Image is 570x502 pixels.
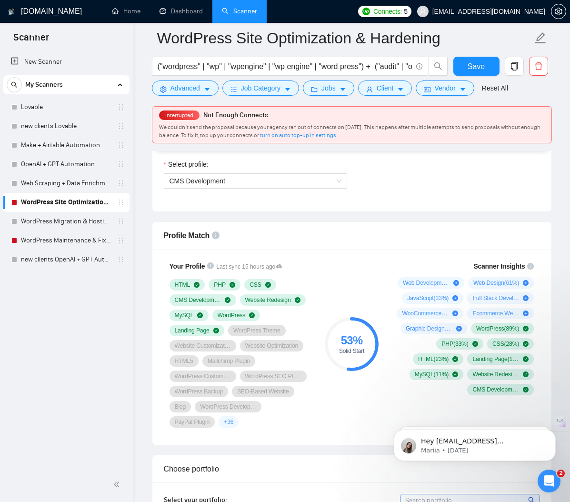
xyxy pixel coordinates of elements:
a: Reset All [482,83,508,93]
a: WordPress Migration & Hosting Setup [21,212,111,231]
span: search [429,62,447,70]
span: Website Redesign [245,296,291,304]
span: check-circle [197,312,203,318]
span: CMS Development ( 9 %) [472,386,519,393]
li: My Scanners [3,75,130,269]
span: CMS Development [170,177,226,185]
span: WordPress [218,311,246,319]
a: turn on auto top-up in settings. [260,132,338,139]
div: Choose portfolio [164,455,540,482]
span: user [366,86,373,93]
span: + 36 [224,418,233,426]
span: check-circle [523,326,529,331]
span: Connects: [373,6,402,17]
button: userClientcaret-down [358,80,412,96]
span: Select profile: [168,159,209,170]
span: WordPress Theme [233,327,280,334]
span: copy [505,62,523,70]
a: Web Scraping + Data Enrichment Automation [21,174,111,193]
span: HTML5 [175,357,193,365]
span: holder [117,122,125,130]
span: check-circle [523,341,529,347]
span: Scanner [6,30,57,50]
span: check-circle [249,312,255,318]
span: check-circle [295,297,300,303]
span: holder [117,103,125,111]
button: search [429,57,448,76]
span: Not Enough Connects [203,111,268,119]
img: logo [8,4,15,20]
span: 2 [557,470,565,477]
span: Client [377,83,394,93]
span: holder [117,180,125,187]
span: info-circle [416,63,422,70]
span: check-circle [230,282,235,288]
iframe: Intercom notifications message [380,410,570,476]
span: HTML [175,281,190,289]
span: holder [117,218,125,225]
a: OpenAI + GPT Automation [21,155,111,174]
a: New Scanner [11,52,122,71]
span: setting [160,86,167,93]
span: Full Stack Development ( 19 %) [472,294,519,302]
button: folderJobscaret-down [303,80,354,96]
span: CSS ( 28 %) [492,340,519,348]
a: new clients OpenAI + GPT Automation [21,250,111,269]
span: check-circle [194,282,200,288]
span: Job Category [241,83,280,93]
span: Scanner Insights [473,263,525,270]
span: PHP ( 33 %) [441,340,468,348]
img: upwork-logo.png [362,8,370,15]
span: check-circle [523,356,529,362]
span: caret-down [204,86,210,93]
span: check-circle [523,371,529,377]
span: holder [117,237,125,244]
span: MySQL [175,311,194,319]
span: Website Optimization [245,342,299,350]
span: Advanced [170,83,200,93]
a: searchScanner [222,7,257,15]
span: search [7,81,21,88]
a: WordPress Site Optimization & Hardening [21,193,111,212]
span: JavaScript ( 33 %) [407,294,449,302]
input: Scanner name... [157,26,532,50]
span: Your Profile [170,262,205,270]
span: holder [117,199,125,206]
span: 5 [404,6,408,17]
span: WordPress Customization [175,372,231,380]
span: info-circle [527,263,534,270]
span: caret-down [340,86,346,93]
span: PayPal Plugin [175,418,210,426]
span: holder [117,141,125,149]
input: Search Freelance Jobs... [158,60,412,72]
span: SEO-Based Website [237,388,289,395]
span: Save [468,60,485,72]
span: user [420,8,426,15]
span: Profile Match [164,231,210,240]
a: setting [551,8,566,15]
span: WordPress SEO Plugin [245,372,301,380]
span: WooCommerce ( 18 %) [402,310,449,317]
a: homeHome [112,7,140,15]
span: check-circle [452,356,458,362]
span: Ecommerce Website Development ( 14 %) [472,310,519,317]
span: check-circle [265,282,271,288]
span: caret-down [284,86,291,93]
span: plus-circle [453,280,459,286]
span: Landing Page [175,327,210,334]
span: setting [551,8,566,15]
span: plus-circle [523,311,529,316]
button: barsJob Categorycaret-down [222,80,299,96]
span: We couldn’t send the proposal because your agency ran out of connects on [DATE]. This happens aft... [159,124,540,139]
span: plus-circle [456,326,462,331]
span: check-circle [225,297,230,303]
button: delete [529,57,548,76]
span: double-left [113,480,123,489]
span: holder [117,256,125,263]
a: Lovable [21,98,111,117]
span: PHP [214,281,226,289]
span: idcard [424,86,430,93]
span: check-circle [213,328,219,333]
